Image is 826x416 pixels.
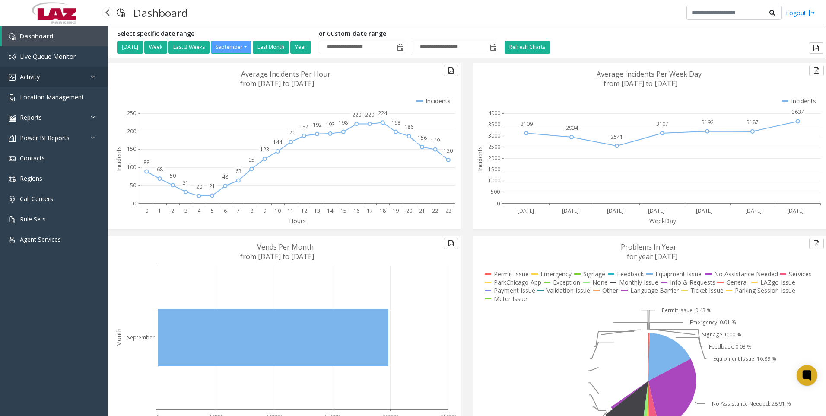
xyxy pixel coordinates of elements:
text: 170 [286,129,295,136]
text: 3109 [521,120,533,128]
span: Toggle popup [395,41,405,53]
text: 50 [170,172,176,179]
text: [DATE] [787,207,804,214]
text: 3192 [702,118,714,126]
span: Reports [20,113,42,122]
text: 2000 [488,154,500,162]
text: 187 [299,123,308,130]
text: [DATE] [696,207,712,214]
text: 9 [263,207,266,214]
text: 3187 [747,118,759,126]
button: Export to pdf [444,238,458,249]
text: 224 [378,109,388,117]
text: Average Incidents Per Week Day [597,69,702,79]
text: 100 [127,163,136,171]
button: [DATE] [117,41,143,54]
text: Average Incidents Per Hour [241,69,330,79]
text: 150 [127,145,136,153]
text: Equipment Issue: 16.89 % [713,355,776,362]
text: 95 [248,156,254,163]
text: 14 [327,207,334,214]
text: 20 [406,207,412,214]
text: 220 [365,111,374,118]
text: 500 [491,188,500,195]
text: 18 [380,207,386,214]
span: Contacts [20,154,45,162]
span: Rule Sets [20,215,46,223]
text: No Assistance Needed: 28.91 % [712,400,791,407]
h5: Select specific date range [117,30,312,38]
text: 22 [432,207,438,214]
text: Vends Per Month [257,242,314,252]
text: 144 [273,138,283,146]
text: Incidents [114,146,123,171]
text: 220 [352,111,361,118]
button: Export to pdf [809,238,824,249]
text: [DATE] [518,207,534,214]
img: 'icon' [9,196,16,203]
text: WeekDay [649,217,677,225]
text: 0 [133,200,136,207]
img: 'icon' [9,135,16,142]
text: 156 [418,134,427,141]
text: 2500 [488,143,500,150]
text: 1500 [488,166,500,173]
text: Incidents [476,146,484,171]
text: Hours [289,217,306,225]
text: 4 [197,207,201,214]
text: [DATE] [648,207,664,214]
button: Week [144,41,167,54]
img: 'icon' [9,176,16,182]
img: logout [808,8,815,17]
text: 3637 [792,108,804,115]
text: 123 [260,146,269,153]
h3: Dashboard [129,2,192,23]
text: from [DATE] to [DATE] [604,79,677,88]
text: 3 [184,207,187,214]
span: Agent Services [20,235,61,243]
text: from [DATE] to [DATE] [240,252,314,261]
text: 21 [209,182,215,190]
h5: or Custom date range [319,30,498,38]
button: Last 2 Weeks [168,41,210,54]
text: 10 [275,207,281,214]
text: 23 [445,207,451,214]
text: 2 [171,207,174,214]
text: 31 [183,179,189,186]
span: Call Centers [20,195,53,203]
span: Dashboard [20,32,53,40]
img: 'icon' [9,74,16,81]
img: 'icon' [9,54,16,61]
text: 3107 [656,120,668,128]
text: September [127,334,155,341]
text: 1000 [488,177,500,184]
text: 7 [237,207,240,214]
span: Regions [20,174,42,182]
text: 198 [391,119,400,126]
text: 17 [367,207,373,214]
button: Export to pdf [444,65,458,76]
text: 3500 [488,121,500,128]
text: 48 [222,173,228,180]
text: Permit Issue: 0.43 % [662,307,712,314]
text: 186 [404,123,413,131]
button: Last Month [253,41,289,54]
text: 68 [157,166,163,173]
span: Power BI Reports [20,134,70,142]
text: 20 [196,183,202,190]
text: 0 [497,200,500,207]
text: 5 [211,207,214,214]
text: Feedback: 0.03 % [709,343,752,350]
button: Export to pdf [809,65,824,76]
text: 12 [301,207,307,214]
text: for year [DATE] [627,252,677,261]
text: Month [114,328,123,347]
text: 50 [130,182,136,189]
text: 2541 [611,133,623,141]
button: Year [290,41,311,54]
text: 192 [313,121,322,128]
span: Toggle popup [488,41,498,53]
text: 21 [419,207,425,214]
text: Problems In Year [621,242,677,252]
img: 'icon' [9,216,16,223]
